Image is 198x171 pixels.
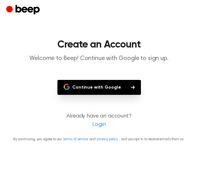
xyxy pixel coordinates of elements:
p: Welcome to Beep! Continue with Google to sign up. [5,55,193,62]
h1: Create an Account [5,40,193,50]
a: Login [6,121,192,129]
a: privacy policy [97,137,118,141]
a: Beep [6,4,41,16]
button: Continue with Google [57,80,141,95]
a: terms of service [63,137,88,141]
p: Already have an account? [5,112,193,129]
p: By continuing, you agree to our and , and you opt in to receive emails from us. [5,136,193,142]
